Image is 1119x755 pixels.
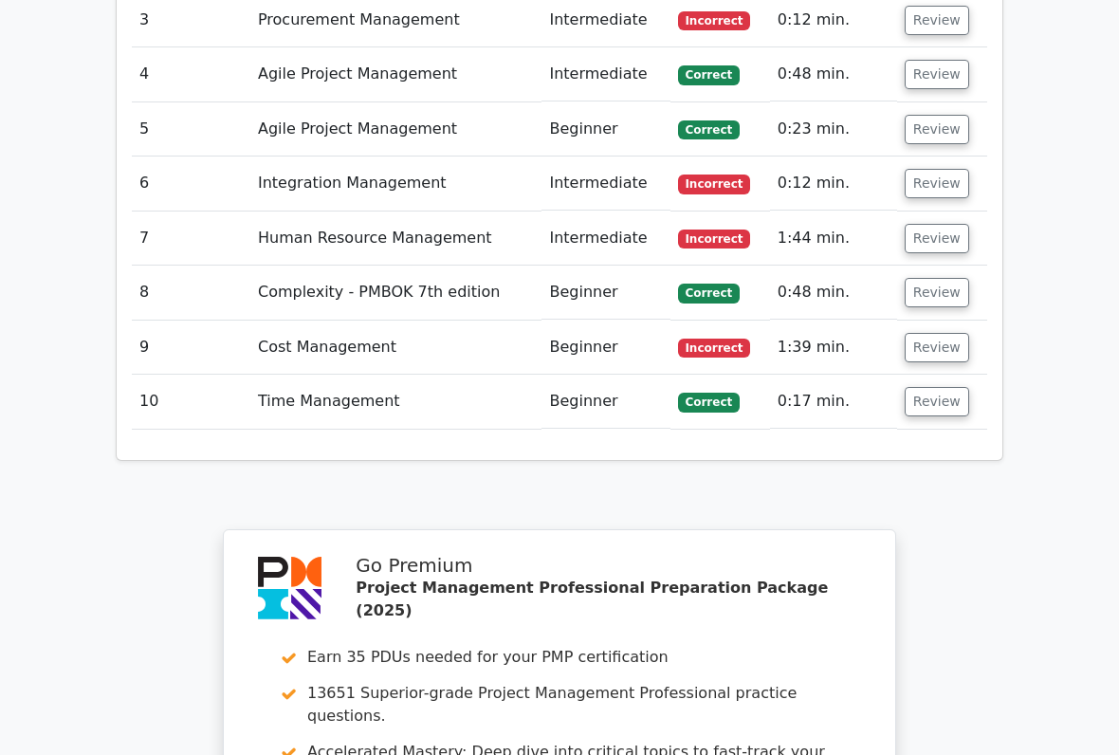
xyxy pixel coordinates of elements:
button: Review [905,278,969,307]
td: 8 [132,266,250,320]
button: Review [905,169,969,198]
td: Intermediate [541,157,670,211]
td: Cost Management [250,321,542,375]
td: 10 [132,375,250,429]
button: Review [905,224,969,253]
td: 0:12 min. [770,157,897,211]
span: Incorrect [678,230,751,249]
td: 9 [132,321,250,375]
td: 0:48 min. [770,266,897,320]
td: Intermediate [541,47,670,101]
span: Correct [678,284,740,303]
span: Incorrect [678,339,751,358]
span: Correct [678,120,740,139]
span: Correct [678,393,740,412]
td: Human Resource Management [250,212,542,266]
td: 4 [132,47,250,101]
td: Beginner [541,321,670,375]
span: Incorrect [678,175,751,193]
td: Beginner [541,102,670,157]
td: 1:39 min. [770,321,897,375]
td: Time Management [250,375,542,429]
button: Review [905,60,969,89]
td: 1:44 min. [770,212,897,266]
td: 6 [132,157,250,211]
td: Intermediate [541,212,670,266]
span: Incorrect [678,11,751,30]
button: Review [905,6,969,35]
td: Integration Management [250,157,542,211]
td: Beginner [541,375,670,429]
button: Review [905,115,969,144]
td: 5 [132,102,250,157]
td: 7 [132,212,250,266]
td: 0:48 min. [770,47,897,101]
span: Correct [678,65,740,84]
td: Agile Project Management [250,47,542,101]
td: Complexity - PMBOK 7th edition [250,266,542,320]
td: Beginner [541,266,670,320]
button: Review [905,333,969,362]
td: 0:17 min. [770,375,897,429]
button: Review [905,387,969,416]
td: Agile Project Management [250,102,542,157]
td: 0:23 min. [770,102,897,157]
